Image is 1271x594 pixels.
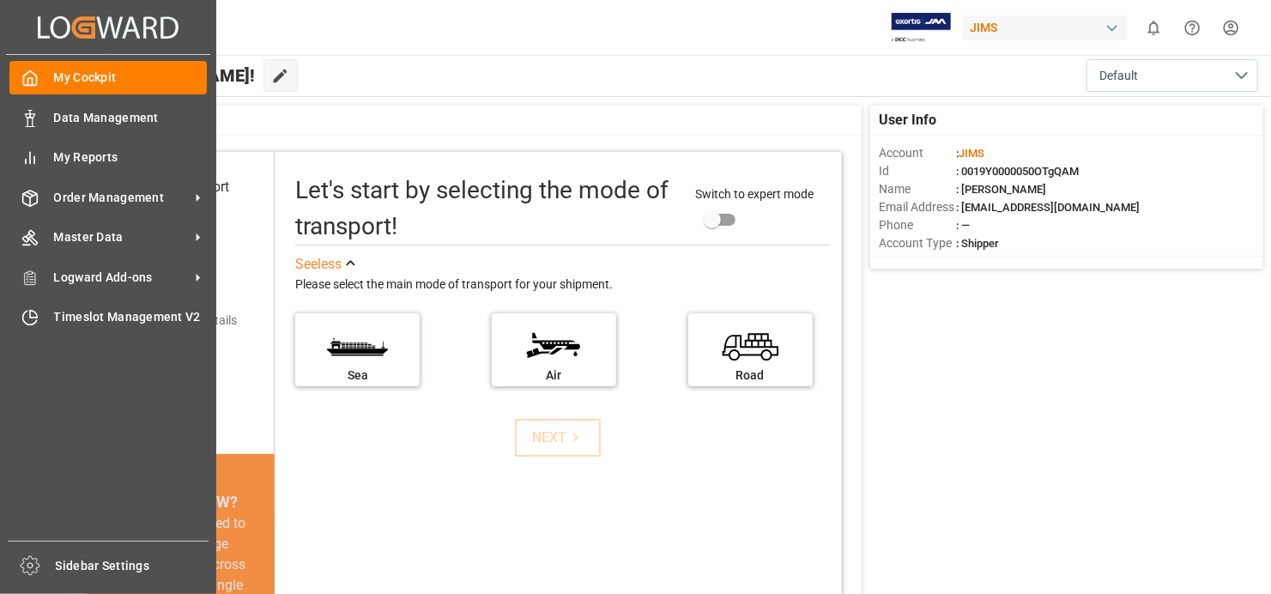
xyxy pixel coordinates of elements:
span: Data Management [54,109,208,127]
span: Account [879,144,956,162]
span: Phone [879,216,956,234]
button: open menu [1086,59,1258,92]
span: Id [879,162,956,180]
span: Hello [PERSON_NAME]! [70,59,255,92]
div: JIMS [963,15,1128,40]
span: Email Address [879,198,956,216]
span: : [EMAIL_ADDRESS][DOMAIN_NAME] [956,201,1140,214]
button: JIMS [963,11,1135,44]
span: Account Type [879,234,956,252]
span: Default [1099,67,1138,85]
div: See less [295,254,342,275]
div: NEXT [532,427,584,448]
button: show 0 new notifications [1135,9,1173,47]
button: NEXT [515,419,601,457]
span: Order Management [54,189,190,207]
span: Timeslot Management V2 [54,308,208,326]
span: My Cockpit [54,69,208,87]
span: Master Data [54,228,190,246]
span: : [PERSON_NAME] [956,183,1046,196]
a: My Reports [9,141,207,174]
span: JIMS [959,147,984,160]
img: Exertis%20JAM%20-%20Email%20Logo.jpg_1722504956.jpg [892,13,951,43]
a: Data Management [9,100,207,134]
span: My Reports [54,148,208,167]
div: Road [697,367,804,385]
span: : [956,147,984,160]
span: Logward Add-ons [54,269,190,287]
span: Name [879,180,956,198]
div: Let's start by selecting the mode of transport! [295,173,678,245]
span: User Info [879,110,936,130]
span: : — [956,219,970,232]
a: Timeslot Management V2 [9,300,207,334]
a: My Cockpit [9,61,207,94]
div: Please select the main mode of transport for your shipment. [295,275,829,295]
button: Help Center [1173,9,1212,47]
span: Sidebar Settings [56,557,209,575]
span: Switch to expert mode [696,187,814,201]
span: : Shipper [956,237,999,250]
span: : 0019Y0000050OTgQAM [956,165,1079,178]
div: Sea [304,367,411,385]
div: Air [500,367,608,385]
